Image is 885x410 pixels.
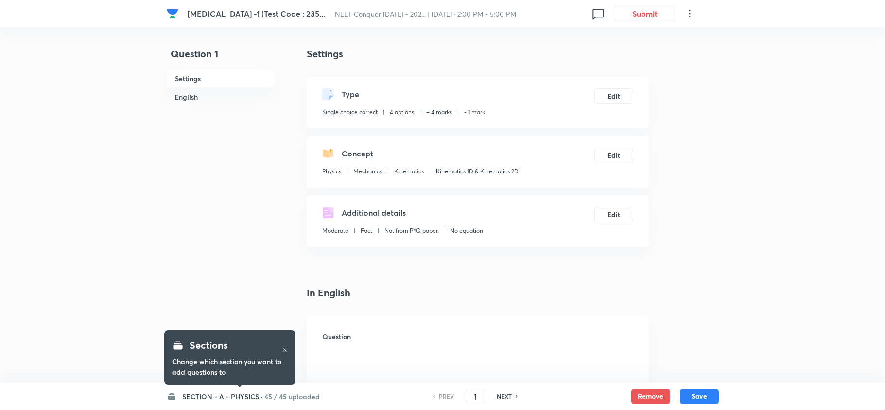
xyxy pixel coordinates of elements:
h4: In English [307,286,649,300]
img: questionConcept.svg [322,148,334,159]
span: NEET Conquer [DATE] - 202... | [DATE] · 2:00 PM - 5:00 PM [335,9,516,18]
h4: Question 1 [167,47,276,69]
h6: Settings [167,69,276,88]
h5: Concept [342,148,373,159]
p: Not from PYQ paper [384,226,438,235]
h6: PREV [439,392,454,401]
img: questionType.svg [322,88,334,100]
h6: NEXT [497,392,512,401]
p: No equation [450,226,483,235]
p: Physics [322,167,341,176]
p: Kinematics [394,167,424,176]
h6: Question [322,331,633,342]
p: 4 options [390,108,414,117]
h4: Sections [190,338,228,353]
p: Fact [361,226,372,235]
button: Submit [614,6,676,21]
h6: Change which section you want to add questions to [172,357,288,377]
h4: Settings [307,47,649,61]
p: + 4 marks [426,108,452,117]
button: Edit [594,88,633,104]
h6: English [167,88,276,106]
h6: 45 / 45 uploaded [264,392,320,402]
p: - 1 mark [464,108,485,117]
p: Kinematics 1D & Kinematics 2D [436,167,519,176]
button: Edit [594,148,633,163]
a: Company Logo [167,8,180,19]
button: Edit [594,207,633,222]
h5: Type [342,88,359,100]
p: Single choice correct [322,108,378,117]
p: Moderate [322,226,348,235]
h6: SECTION - A - PHYSICS · [182,392,263,402]
button: Remove [631,389,670,404]
span: [MEDICAL_DATA] -1 (Test Code : 235... [188,8,325,18]
button: Save [680,389,719,404]
img: questionDetails.svg [322,207,334,219]
img: Company Logo [167,8,178,19]
h5: Additional details [342,207,406,219]
p: Mechanics [353,167,382,176]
